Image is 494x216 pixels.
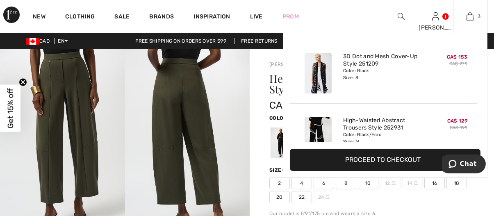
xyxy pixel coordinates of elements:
a: Prom [282,12,299,21]
span: 8 [336,177,356,189]
img: ring-m.svg [392,181,396,185]
iframe: Opens a widget where you can chat to one of our agents [442,155,486,175]
span: 18 [446,177,467,189]
span: Get 15% off [6,88,15,128]
a: New [33,13,46,22]
s: CA$ 199 [450,125,467,130]
span: Inspiration [194,13,230,22]
a: Brands [150,13,174,22]
span: 10 [358,177,378,189]
img: search the website [398,11,405,21]
button: Proceed to Checkout [290,149,480,171]
span: 6 [314,177,334,189]
s: CA$ 279 [449,61,467,66]
img: ring-m.svg [414,181,418,185]
span: 24 [314,191,334,203]
span: 16 [424,177,445,189]
img: ring-m.svg [326,195,330,199]
img: High-Waisted Abstract Trousers Style 252931 [305,117,332,157]
span: 12 [380,177,401,189]
a: Free shipping on orders over $99 [129,38,233,44]
div: Size ([GEOGRAPHIC_DATA]/[GEOGRAPHIC_DATA]): [269,166,406,174]
a: Sign In [432,12,439,20]
span: CA$ 175 [269,100,307,111]
div: Color: Black Size: 8 [343,68,424,81]
span: EN [58,38,68,44]
span: Color: [269,115,289,121]
img: My Bag [467,11,474,21]
div: Black [271,127,292,158]
img: 3D Dot and Mesh Cover-Up Style 251209 [305,53,332,93]
a: Sale [114,13,130,22]
a: 3 [453,11,487,21]
img: 1ère Avenue [3,7,20,23]
span: 22 [291,191,312,203]
h1: Heavy Knit Barrel-leg Pull-on Pants Style 253123 [269,73,440,95]
span: 14 [402,177,423,189]
a: 3D Dot and Mesh Cover-Up Style 251209 [343,53,424,68]
a: Live [250,12,263,21]
a: [PERSON_NAME] [269,61,310,67]
span: 3 [478,13,480,20]
img: My Info [432,11,439,21]
button: Close teaser [19,78,27,86]
a: Clothing [65,13,95,22]
span: 2 [269,177,290,189]
div: Color: Black/Ecru Size: M [343,132,424,145]
span: CAD [26,38,53,44]
img: Canadian Dollar [26,38,39,45]
span: 20 [269,191,290,203]
a: Free Returns [234,38,285,44]
span: CA$ 129 [447,118,467,124]
a: High-Waisted Abstract Trousers Style 252931 [343,117,424,132]
span: 4 [291,177,312,189]
span: CA$ 153 [447,54,467,60]
div: [PERSON_NAME] [419,23,452,32]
